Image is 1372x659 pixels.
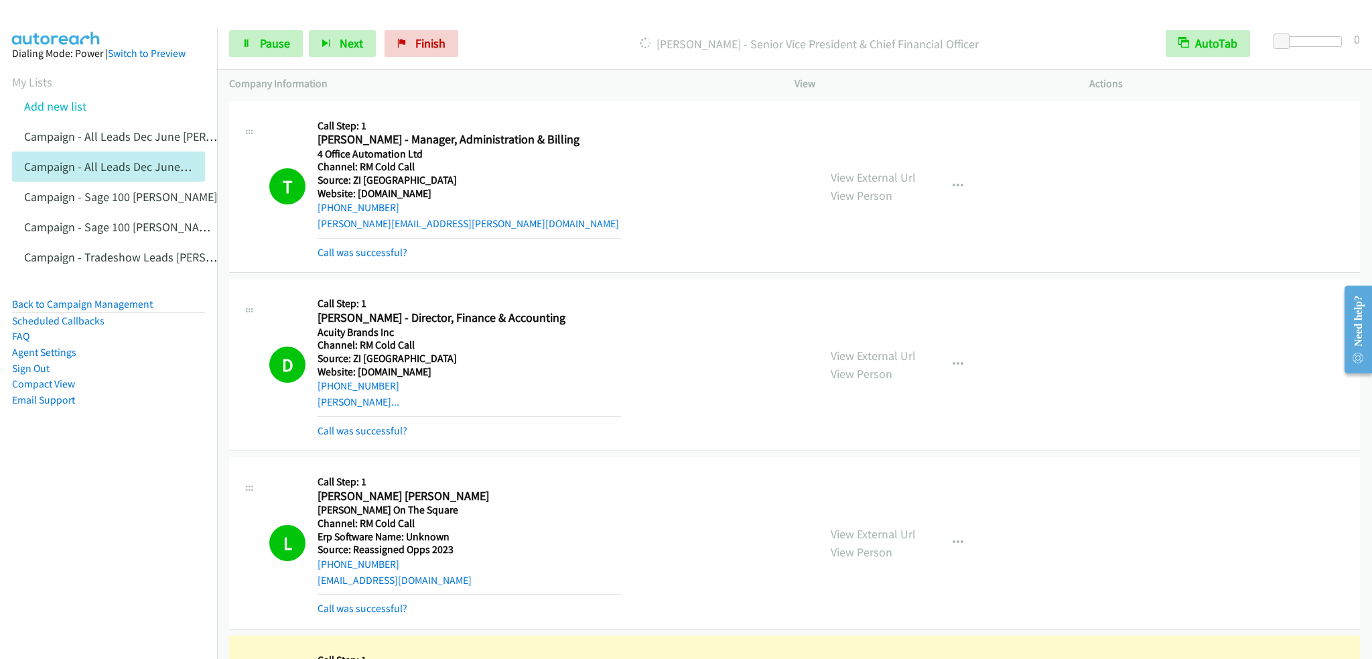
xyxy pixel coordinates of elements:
a: Campaign - Tradeshow Leads [PERSON_NAME] Cloned [24,249,299,265]
h5: Channel: RM Cold Call [318,517,621,530]
a: Call was successful? [318,246,407,259]
h5: Call Step: 1 [318,119,621,133]
a: View External Url [831,348,916,363]
a: View Person [831,188,892,203]
a: [PERSON_NAME][EMAIL_ADDRESS][PERSON_NAME][DOMAIN_NAME] [318,217,619,230]
a: Switch to Preview [108,47,186,60]
a: View External Url [831,526,916,542]
a: Call was successful? [318,424,407,437]
h5: 4 Office Automation Ltd [318,147,621,161]
a: Sign Out [12,362,50,375]
h2: [PERSON_NAME] - Manager, Administration & Billing [318,132,621,147]
a: Campaign - Sage 100 [PERSON_NAME] [24,189,217,204]
h5: Channel: RM Cold Call [318,160,621,174]
a: Email Support [12,394,75,406]
a: Finish [385,30,458,57]
iframe: Resource Center [1334,276,1372,383]
h5: [PERSON_NAME] On The Square [318,503,621,517]
h5: Erp Software Name: Unknown [318,530,621,544]
a: [PHONE_NUMBER] [318,201,399,214]
a: [PERSON_NAME]... [318,396,399,408]
div: Dialing Mode: Power | [12,46,205,62]
a: Back to Campaign Management [12,298,153,310]
a: Add new list [24,99,86,114]
h5: Acuity Brands Inc [318,326,621,339]
a: Campaign - All Leads Dec June [PERSON_NAME] [24,129,267,144]
button: Next [309,30,376,57]
h5: Website: [DOMAIN_NAME] [318,187,621,200]
h5: Source: Reassigned Opps 2023 [318,543,621,556]
a: My Lists [12,74,52,90]
span: Next [340,36,363,51]
h1: D [269,347,305,383]
a: View Person [831,544,892,560]
a: [PHONE_NUMBER] [318,558,399,571]
div: 0 [1354,30,1360,48]
p: [PERSON_NAME] - Senior Vice President & Chief Financial Officer [476,35,1142,53]
span: Pause [260,36,290,51]
a: [EMAIL_ADDRESS][DOMAIN_NAME] [318,574,472,587]
a: [PHONE_NUMBER] [318,379,399,392]
p: Company Information [229,76,770,92]
a: Pause [229,30,303,57]
span: Finish [415,36,445,51]
p: View [795,76,1065,92]
h1: L [269,525,305,561]
a: Compact View [12,377,75,390]
h5: Source: ZI [GEOGRAPHIC_DATA] [318,352,621,365]
h5: Call Step: 1 [318,297,621,310]
h5: Channel: RM Cold Call [318,339,621,352]
h5: Call Step: 1 [318,475,621,489]
a: Call was successful? [318,602,407,615]
button: AutoTab [1166,30,1250,57]
h5: Website: [DOMAIN_NAME] [318,365,621,379]
a: FAQ [12,330,29,343]
a: View Person [831,366,892,381]
a: Campaign - All Leads Dec June [PERSON_NAME] Cloned [24,159,306,174]
div: Delay between calls (in seconds) [1280,36,1342,47]
a: Scheduled Callbacks [12,314,105,327]
h2: [PERSON_NAME] - Director, Finance & Accounting [318,310,621,326]
a: View External Url [831,170,916,185]
h1: T [269,168,305,204]
a: Agent Settings [12,346,76,359]
h5: Source: ZI [GEOGRAPHIC_DATA] [318,174,621,187]
h2: [PERSON_NAME] [PERSON_NAME] [318,489,621,504]
p: Actions [1089,76,1360,92]
a: Campaign - Sage 100 [PERSON_NAME] Cloned [24,219,256,235]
